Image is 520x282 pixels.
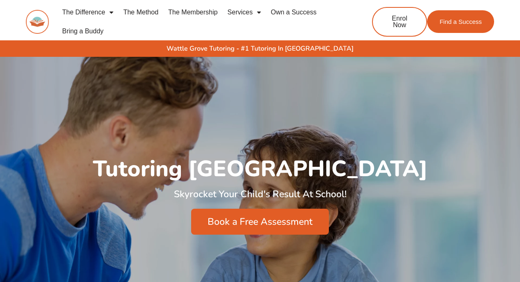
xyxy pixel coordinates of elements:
a: Find a Success [427,10,494,33]
a: Book a Free Assessment [191,209,329,235]
h2: Skyrocket Your Child's Result At School! [30,188,490,200]
span: Enrol Now [385,15,414,28]
h6: Wattle Grove Tutoring - #1 Tutoring In [GEOGRAPHIC_DATA] [4,44,516,53]
nav: Menu [57,3,345,41]
a: Enrol Now [372,7,427,37]
span: Book a Free Assessment [208,217,312,226]
h1: Tutoring [GEOGRAPHIC_DATA] [30,158,490,180]
a: Services [222,3,266,22]
span: Find a Success [439,19,482,25]
a: The Method [118,3,163,22]
a: Own a Success [266,3,321,22]
a: Bring a Buddy [57,22,109,41]
a: The Membership [163,3,222,22]
a: The Difference [57,3,118,22]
